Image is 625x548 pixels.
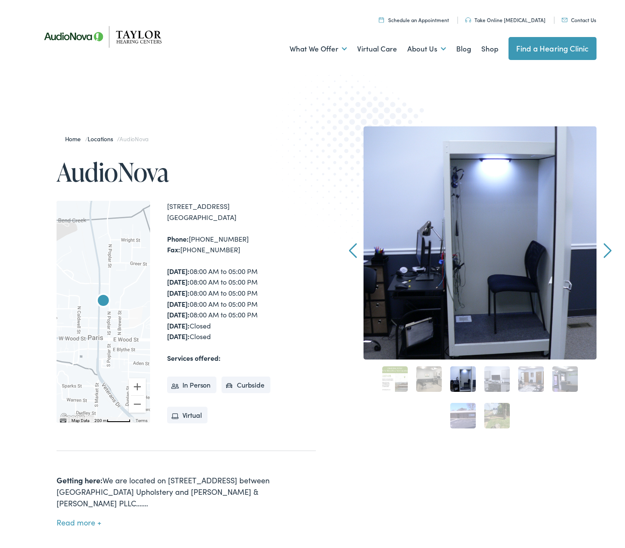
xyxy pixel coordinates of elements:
[357,30,397,62] a: Virtual Care
[167,374,217,391] li: In Person
[167,263,190,273] strong: [DATE]:
[57,155,316,183] h1: AudioNova
[167,263,316,339] div: 08:00 AM to 05:00 PM 08:00 AM to 05:00 PM 08:00 AM to 05:00 PM 08:00 AM to 05:00 PM 08:00 AM to 0...
[129,375,146,392] button: Zoom in
[59,409,87,420] a: Open this area in Google Maps (opens a new window)
[92,414,133,420] button: Map Scale: 200 m per 52 pixels
[60,415,66,421] button: Keyboard shortcuts
[119,131,148,140] span: AudioNova
[167,404,208,421] li: Virtual
[65,131,85,140] a: Home
[222,374,270,391] li: Curbside
[65,131,149,140] span: / /
[379,14,384,20] img: utility icon
[562,15,568,19] img: utility icon
[167,307,190,316] strong: [DATE]:
[603,240,611,255] a: Next
[484,400,510,425] a: 8
[167,285,190,294] strong: [DATE]:
[167,198,316,220] div: [STREET_ADDRESS] [GEOGRAPHIC_DATA]
[57,471,316,506] div: We are located on [STREET_ADDRESS] between [GEOGRAPHIC_DATA] Upholstery and [PERSON_NAME] & [PERS...
[382,363,408,389] a: 1
[57,515,101,524] button: Read more
[465,14,471,20] img: utility icon
[552,363,578,389] a: 6
[484,363,510,389] a: 4
[167,242,180,251] strong: Fax:
[167,328,190,338] strong: [DATE]:
[71,415,89,421] button: Map Data
[93,288,114,309] div: AudioNova
[59,409,87,420] img: Google
[456,30,471,62] a: Blog
[407,30,446,62] a: About Us
[379,13,449,20] a: Schedule an Appointment
[481,30,498,62] a: Shop
[88,131,117,140] a: Locations
[167,274,190,283] strong: [DATE]:
[562,13,596,20] a: Contact Us
[167,318,190,327] strong: [DATE]:
[167,350,221,360] strong: Services offered:
[136,415,148,420] a: Terms (opens in new tab)
[290,30,347,62] a: What We Offer
[94,415,107,420] span: 200 m
[129,393,146,410] button: Zoom out
[450,363,476,389] a: 3
[167,231,189,240] strong: Phone:
[518,363,544,389] a: 5
[416,363,442,389] a: 2
[349,240,357,255] a: Prev
[465,13,545,20] a: Take Online [MEDICAL_DATA]
[450,400,476,425] a: 7
[167,296,190,305] strong: [DATE]:
[167,231,316,252] div: [PHONE_NUMBER] [PHONE_NUMBER]
[509,34,597,57] a: Find a Hearing Clinic
[57,472,102,482] strong: Getting here:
